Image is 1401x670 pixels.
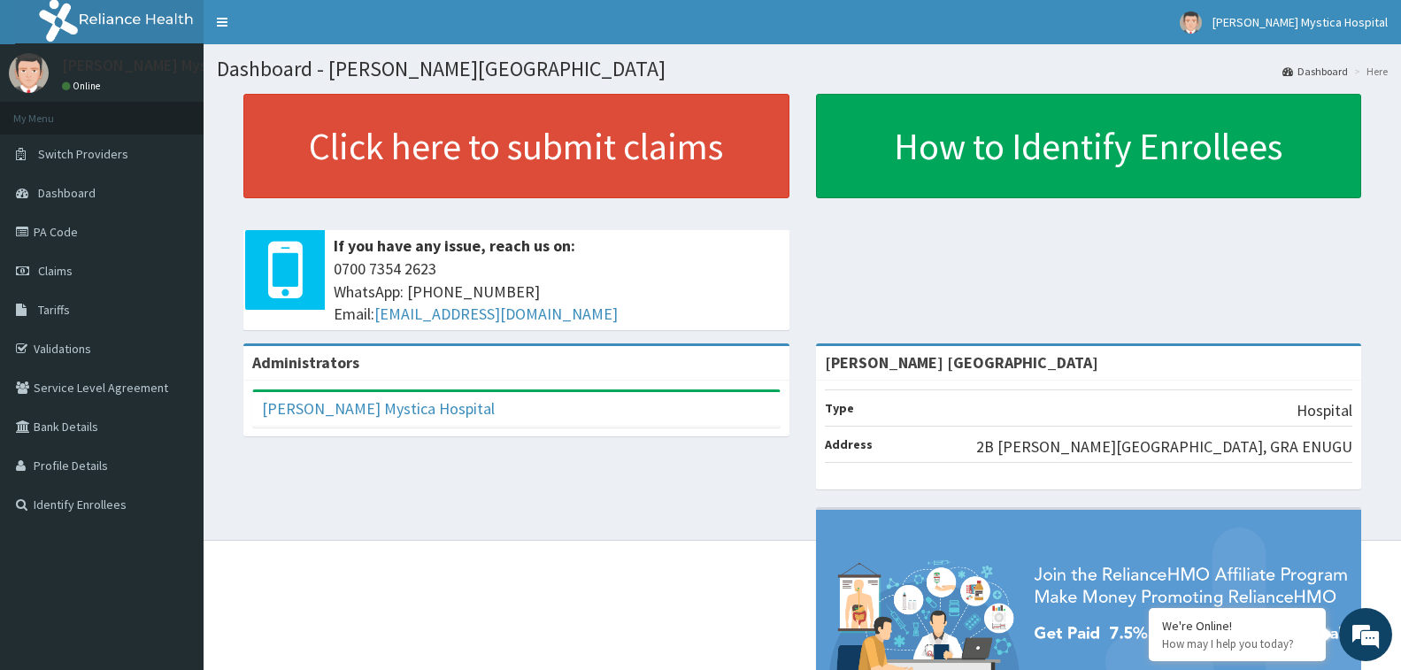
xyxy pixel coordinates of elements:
[825,352,1098,373] strong: [PERSON_NAME] [GEOGRAPHIC_DATA]
[1282,64,1348,79] a: Dashboard
[1212,14,1388,30] span: [PERSON_NAME] Mystica Hospital
[1162,636,1312,651] p: How may I help you today?
[62,58,296,73] p: [PERSON_NAME] Mystica Hospital
[825,436,873,452] b: Address
[976,435,1352,458] p: 2B [PERSON_NAME][GEOGRAPHIC_DATA], GRA ENUGU
[38,185,96,201] span: Dashboard
[374,304,618,324] a: [EMAIL_ADDRESS][DOMAIN_NAME]
[62,80,104,92] a: Online
[334,235,575,256] b: If you have any issue, reach us on:
[825,400,854,416] b: Type
[1350,64,1388,79] li: Here
[38,263,73,279] span: Claims
[9,53,49,93] img: User Image
[816,94,1362,198] a: How to Identify Enrollees
[262,398,495,419] a: [PERSON_NAME] Mystica Hospital
[334,258,781,326] span: 0700 7354 2623 WhatsApp: [PHONE_NUMBER] Email:
[217,58,1388,81] h1: Dashboard - [PERSON_NAME][GEOGRAPHIC_DATA]
[38,146,128,162] span: Switch Providers
[243,94,789,198] a: Click here to submit claims
[1162,618,1312,634] div: We're Online!
[38,302,70,318] span: Tariffs
[1180,12,1202,34] img: User Image
[1297,399,1352,422] p: Hospital
[252,352,359,373] b: Administrators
